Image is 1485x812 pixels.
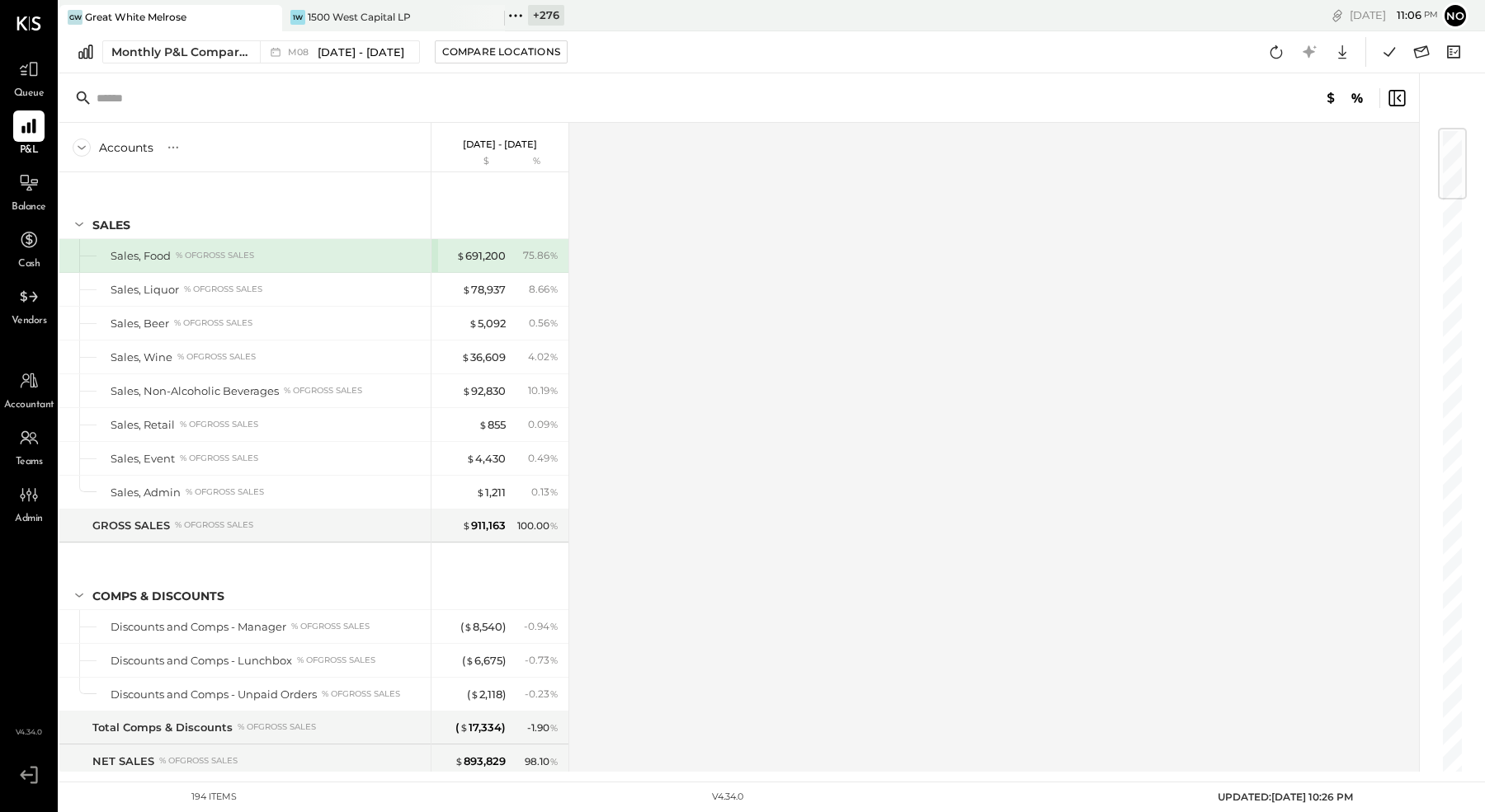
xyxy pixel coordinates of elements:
[111,44,250,60] div: Monthly P&L Comparison
[177,351,256,363] div: % of GROSS SALES
[464,620,473,633] span: $
[435,40,568,63] button: Compare Locations
[465,654,474,667] span: $
[176,250,254,261] div: % of GROSS SALES
[549,485,559,498] span: %
[92,720,233,735] div: Total Comps & Discounts
[111,383,279,399] div: Sales, Non-Alcoholic Beverages
[16,455,43,470] span: Teams
[92,753,154,769] div: NET SALES
[463,138,537,150] p: [DATE] - [DATE]
[15,512,43,527] span: Admin
[68,10,82,25] div: GW
[1,422,57,470] a: Teams
[1,110,57,158] a: P&L
[549,754,559,767] span: %
[525,754,559,769] div: 98.10
[510,155,563,168] div: %
[1,479,57,527] a: Admin
[455,754,464,767] span: $
[462,383,506,399] div: 92,830
[1350,7,1438,23] div: [DATE]
[524,619,559,634] div: - 0.94
[549,720,559,734] span: %
[184,284,262,295] div: % of GROSS SALES
[111,619,286,635] div: Discounts and Comps - Manager
[531,485,559,500] div: 0.13
[528,5,564,26] div: + 276
[470,688,479,701] span: $
[238,721,316,733] div: % of GROSS SALES
[462,653,506,669] div: ( 6,675 )
[462,518,506,533] div: 911,163
[4,398,54,413] span: Accountant
[1,167,57,215] a: Balance
[291,621,370,632] div: % of GROSS SALES
[92,217,130,233] div: SALES
[111,316,169,331] div: Sales, Beer
[460,720,469,734] span: $
[455,720,506,735] div: ( 17,334 )
[442,45,560,59] div: Compare Locations
[523,248,559,263] div: 75.86
[549,248,559,261] span: %
[288,48,313,57] span: M08
[12,314,47,329] span: Vendors
[191,791,237,804] div: 194 items
[478,417,506,433] div: 855
[180,453,258,464] div: % of GROSS SALES
[528,417,559,432] div: 0.09
[469,317,478,330] span: $
[476,485,506,500] div: 1,211
[528,383,559,398] div: 10.19
[175,519,253,531] div: % of GROSS SALES
[476,486,485,499] span: $
[529,316,559,331] div: 0.56
[440,155,506,168] div: $
[111,417,175,433] div: Sales, Retail
[712,791,743,804] div: v 4.34.0
[1,54,57,101] a: Queue
[462,282,506,298] div: 78,937
[1,365,57,413] a: Accountant
[527,720,559,735] div: - 1.90
[111,248,171,264] div: Sales, Food
[159,755,238,767] div: % of GROSS SALES
[111,282,179,298] div: Sales, Liquor
[111,451,175,467] div: Sales, Event
[528,350,559,364] div: 4.02
[12,200,46,215] span: Balance
[456,249,465,262] span: $
[18,257,40,272] span: Cash
[462,519,471,532] span: $
[461,350,470,364] span: $
[460,619,506,635] div: ( 8,540 )
[99,139,153,156] div: Accounts
[549,687,559,700] span: %
[111,687,317,702] div: Discounts and Comps - Unpaid Orders
[525,653,559,668] div: - 0.73
[92,518,170,533] div: GROSS SALES
[525,687,559,702] div: - 0.23
[478,418,488,431] span: $
[549,619,559,632] span: %
[111,653,292,669] div: Discounts and Comps - Lunchbox
[111,350,172,365] div: Sales, Wine
[549,451,559,464] span: %
[1,224,57,272] a: Cash
[318,45,404,60] span: [DATE] - [DATE]
[1329,7,1346,24] div: copy link
[466,451,506,467] div: 4,430
[180,419,258,430] div: % of GROSS SALES
[92,588,224,604] div: Comps & Discounts
[322,688,400,700] div: % of GROSS SALES
[102,40,420,63] button: Monthly P&L Comparison M08[DATE] - [DATE]
[297,655,375,666] div: % of GROSS SALES
[456,248,506,264] div: 691,200
[549,519,559,532] span: %
[1218,791,1353,803] span: UPDATED: [DATE] 10:26 PM
[1,281,57,329] a: Vendors
[549,282,559,295] span: %
[462,384,471,397] span: $
[308,10,411,24] div: 1500 West Capital LP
